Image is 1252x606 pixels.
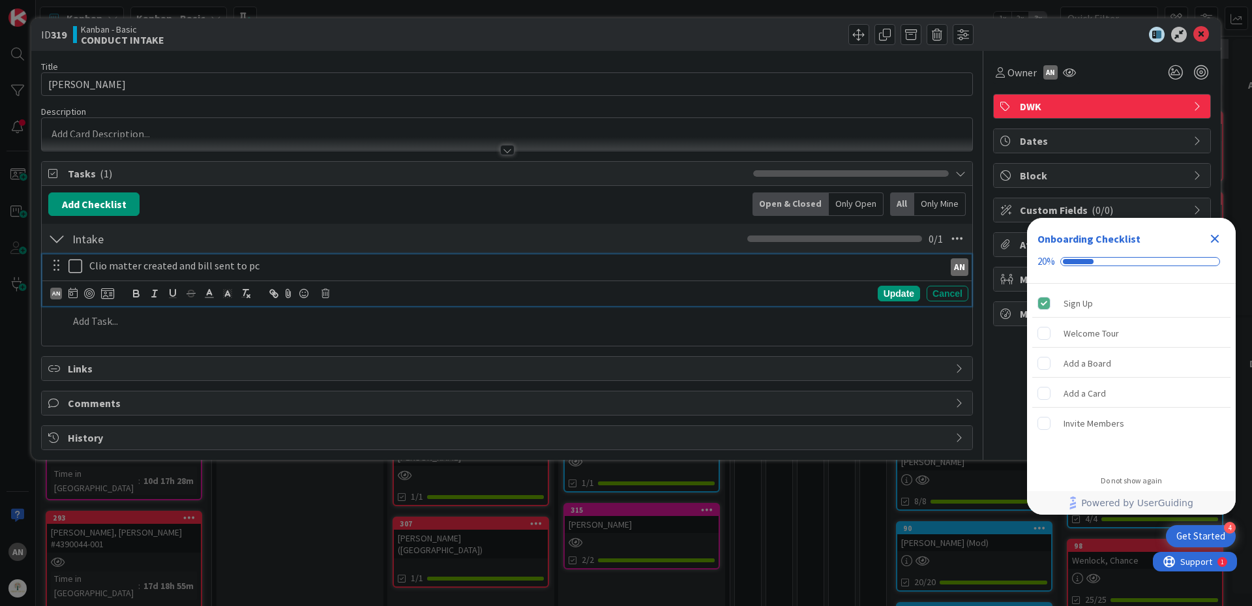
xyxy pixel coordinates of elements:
span: ( 0/0 ) [1092,204,1113,217]
div: All [890,192,914,216]
span: Custom Fields [1020,202,1187,218]
div: Do not show again [1101,476,1162,486]
div: Sign Up is complete. [1032,289,1230,318]
div: AN [951,258,968,276]
span: Attachments [1020,237,1187,252]
span: 0 / 1 [929,231,943,247]
span: Tasks [68,166,747,181]
div: 4 [1224,522,1236,534]
div: Add a Card [1064,386,1106,401]
div: Open Get Started checklist, remaining modules: 4 [1166,525,1236,547]
span: Mirrors [1020,271,1187,287]
input: Add Checklist... [68,227,361,250]
p: Clio matter created and bill sent to pc [89,258,939,273]
span: Kanban - Basic [81,24,164,35]
span: ( 1 ) [100,167,112,180]
div: Add a Card is incomplete. [1032,379,1230,408]
div: Footer [1027,491,1236,515]
span: Metrics [1020,306,1187,322]
div: Invite Members is incomplete. [1032,409,1230,438]
div: Welcome Tour [1064,326,1119,341]
div: Open & Closed [753,192,829,216]
div: Add a Board is incomplete. [1032,349,1230,378]
span: DWK [1020,98,1187,114]
span: History [68,430,949,446]
span: Comments [68,395,949,411]
div: AN [1043,65,1058,80]
div: Close Checklist [1204,228,1225,249]
div: Invite Members [1064,416,1124,431]
div: Sign Up [1064,295,1093,311]
b: 319 [51,28,67,41]
div: Checklist Container [1027,218,1236,515]
span: Links [68,361,949,376]
div: Update [878,286,920,301]
span: Support [27,2,59,18]
div: Only Open [829,192,884,216]
div: Only Mine [914,192,966,216]
div: Onboarding Checklist [1037,231,1140,247]
span: Powered by UserGuiding [1081,495,1193,511]
input: type card name here... [41,72,973,96]
b: CONDUCT INTAKE [81,35,164,45]
div: Checklist items [1027,284,1236,467]
div: Checklist progress: 20% [1037,256,1225,267]
span: Description [41,106,86,117]
div: Welcome Tour is incomplete. [1032,319,1230,348]
span: Owner [1007,65,1037,80]
div: Add a Board [1064,356,1111,371]
span: ID [41,27,67,42]
label: Title [41,61,58,72]
a: Powered by UserGuiding [1034,491,1229,515]
div: 20% [1037,256,1055,267]
div: Get Started [1176,530,1225,543]
div: AN [50,288,62,299]
span: Block [1020,168,1187,183]
div: Cancel [927,286,968,301]
button: Add Checklist [48,192,140,216]
span: Dates [1020,133,1187,149]
div: 1 [68,5,71,16]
